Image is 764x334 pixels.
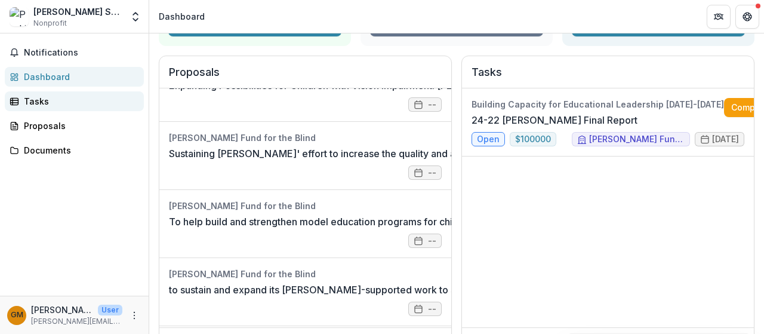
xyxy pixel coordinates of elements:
[169,66,442,88] h2: Proposals
[31,316,122,327] p: [PERSON_NAME][EMAIL_ADDRESS][PERSON_NAME][PERSON_NAME][DOMAIN_NAME]
[159,10,205,23] div: Dashboard
[24,95,134,108] div: Tasks
[5,67,144,87] a: Dashboard
[24,71,134,83] div: Dashboard
[33,5,122,18] div: [PERSON_NAME] School for the Blind
[154,8,210,25] nav: breadcrumb
[24,119,134,132] div: Proposals
[127,5,144,29] button: Open entity switcher
[24,144,134,157] div: Documents
[127,308,141,323] button: More
[31,304,93,316] p: [PERSON_NAME]
[24,48,139,58] span: Notifications
[735,5,759,29] button: Get Help
[472,113,637,127] a: 24-22 [PERSON_NAME] Final Report
[5,116,144,136] a: Proposals
[10,7,29,26] img: Perkins School for the Blind
[98,305,122,315] p: User
[11,311,23,319] div: Genevieve Meadows
[707,5,731,29] button: Partners
[5,91,144,111] a: Tasks
[33,18,67,29] span: Nonprofit
[5,140,144,160] a: Documents
[5,43,144,62] button: Notifications
[472,66,744,88] h2: Tasks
